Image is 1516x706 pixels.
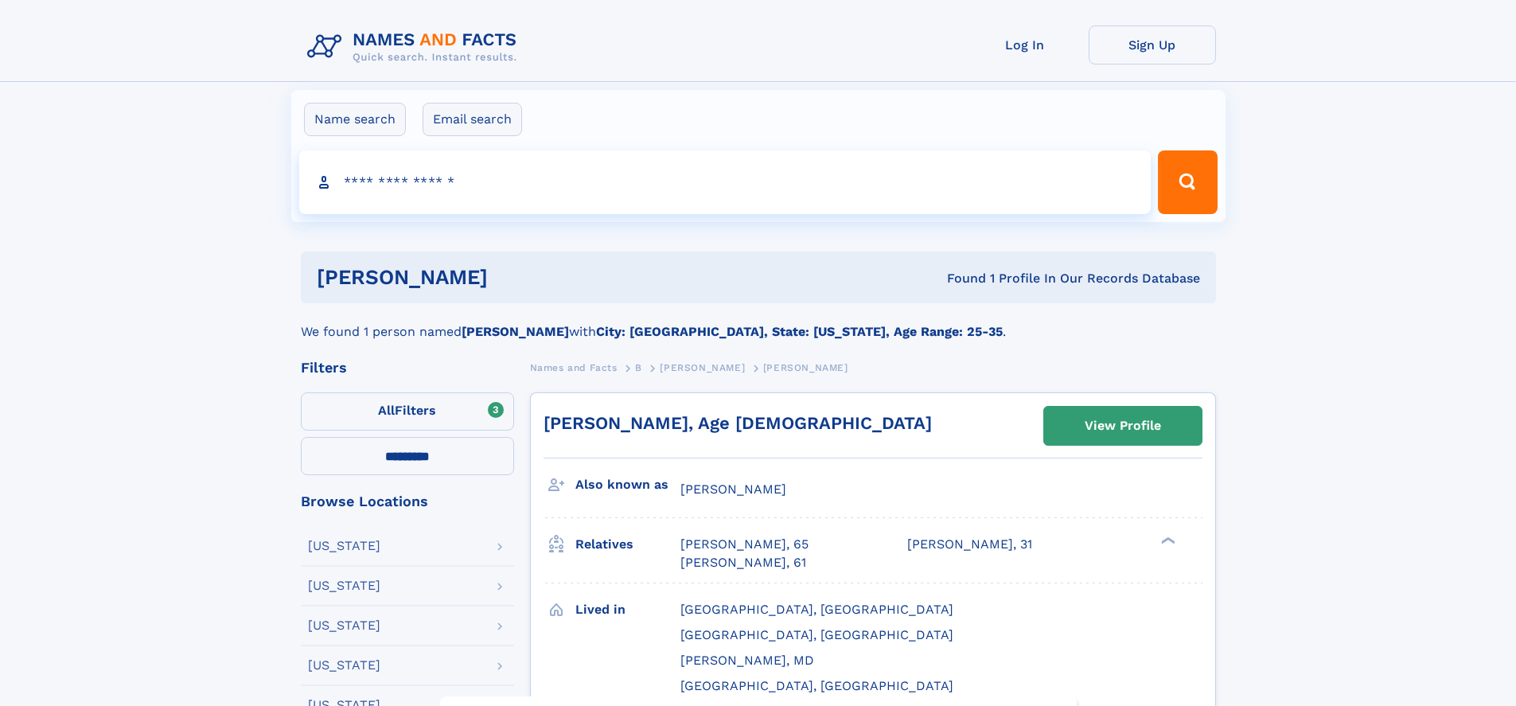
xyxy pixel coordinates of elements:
[304,103,406,136] label: Name search
[308,540,380,552] div: [US_STATE]
[1158,150,1217,214] button: Search Button
[680,536,809,553] a: [PERSON_NAME], 65
[575,531,680,558] h3: Relatives
[462,324,569,339] b: [PERSON_NAME]
[301,303,1216,341] div: We found 1 person named with .
[961,25,1089,64] a: Log In
[1085,408,1161,444] div: View Profile
[763,362,848,373] span: [PERSON_NAME]
[635,357,642,377] a: B
[635,362,642,373] span: B
[596,324,1003,339] b: City: [GEOGRAPHIC_DATA], State: [US_STATE], Age Range: 25-35
[680,678,953,693] span: [GEOGRAPHIC_DATA], [GEOGRAPHIC_DATA]
[680,602,953,617] span: [GEOGRAPHIC_DATA], [GEOGRAPHIC_DATA]
[680,653,814,668] span: [PERSON_NAME], MD
[575,471,680,498] h3: Also known as
[680,482,786,497] span: [PERSON_NAME]
[1157,536,1176,546] div: ❯
[301,25,530,68] img: Logo Names and Facts
[299,150,1152,214] input: search input
[530,357,618,377] a: Names and Facts
[301,494,514,509] div: Browse Locations
[308,659,380,672] div: [US_STATE]
[680,554,806,571] a: [PERSON_NAME], 61
[423,103,522,136] label: Email search
[575,596,680,623] h3: Lived in
[907,536,1032,553] a: [PERSON_NAME], 31
[1044,407,1202,445] a: View Profile
[544,413,932,433] a: [PERSON_NAME], Age [DEMOGRAPHIC_DATA]
[717,270,1200,287] div: Found 1 Profile In Our Records Database
[301,392,514,431] label: Filters
[301,361,514,375] div: Filters
[378,403,395,418] span: All
[308,579,380,592] div: [US_STATE]
[308,619,380,632] div: [US_STATE]
[317,267,718,287] h1: [PERSON_NAME]
[1089,25,1216,64] a: Sign Up
[680,627,953,642] span: [GEOGRAPHIC_DATA], [GEOGRAPHIC_DATA]
[660,362,745,373] span: [PERSON_NAME]
[660,357,745,377] a: [PERSON_NAME]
